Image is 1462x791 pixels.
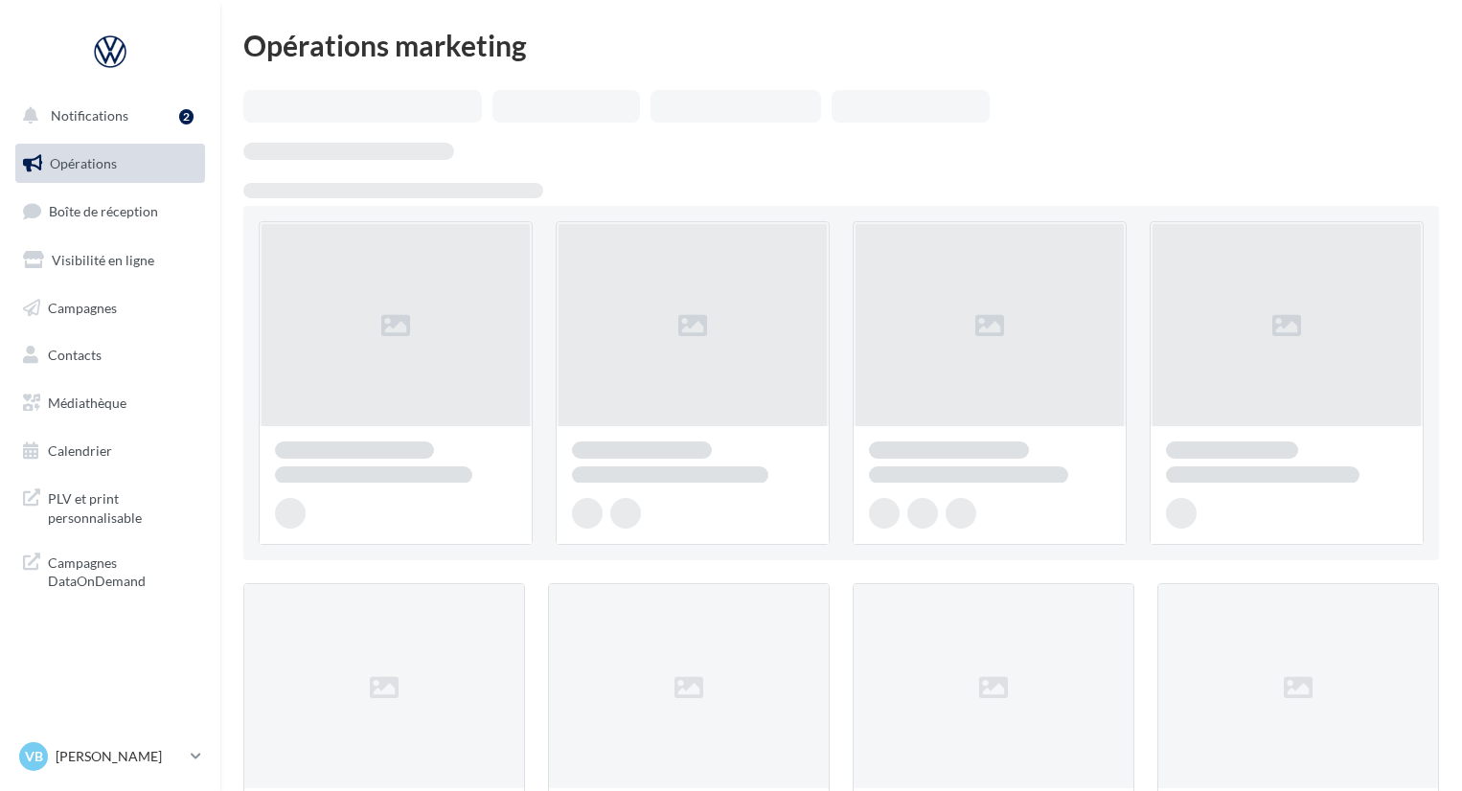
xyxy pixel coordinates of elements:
[48,442,112,459] span: Calendrier
[25,747,43,766] span: VB
[11,383,209,423] a: Médiathèque
[243,31,1439,59] div: Opérations marketing
[11,191,209,232] a: Boîte de réception
[11,478,209,534] a: PLV et print personnalisable
[11,96,201,136] button: Notifications 2
[11,288,209,328] a: Campagnes
[11,240,209,281] a: Visibilité en ligne
[48,486,197,527] span: PLV et print personnalisable
[51,107,128,124] span: Notifications
[179,109,194,124] div: 2
[48,550,197,591] span: Campagnes DataOnDemand
[11,542,209,599] a: Campagnes DataOnDemand
[48,347,102,363] span: Contacts
[56,747,183,766] p: [PERSON_NAME]
[48,395,126,411] span: Médiathèque
[48,299,117,315] span: Campagnes
[49,203,158,219] span: Boîte de réception
[11,431,209,471] a: Calendrier
[52,252,154,268] span: Visibilité en ligne
[11,144,209,184] a: Opérations
[50,155,117,171] span: Opérations
[15,738,205,775] a: VB [PERSON_NAME]
[11,335,209,375] a: Contacts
